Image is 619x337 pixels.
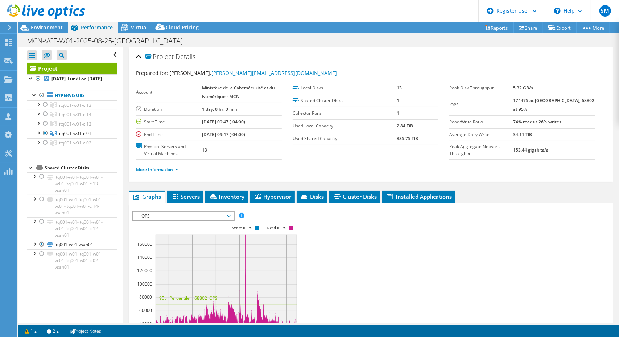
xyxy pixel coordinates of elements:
a: Reports [479,22,514,33]
b: 1 day, 0 hr, 0 min [202,106,237,112]
span: Installed Applications [386,193,452,200]
span: SM [599,5,611,17]
a: [PERSON_NAME][EMAIL_ADDRESS][DOMAIN_NAME] [211,69,337,76]
span: Cloud Pricing [166,24,199,31]
label: Used Shared Capacity [293,135,397,142]
b: 1 [397,110,399,116]
b: 153.44 gigabits/s [513,147,548,153]
span: itq001-w01-cl12 [59,121,91,127]
text: 160000 [137,241,152,247]
a: [DATE]_Lundi on [DATE] [27,74,117,84]
b: 335.75 TiB [397,135,418,142]
span: itq001-w01-cl02 [59,140,91,146]
span: itq001-w01-cl13 [59,102,91,108]
text: 80000 [139,294,152,300]
a: itq001-w01-vsan01 [27,240,117,249]
b: [DATE]_Lundi on [DATE] [51,76,102,82]
text: 100000 [137,281,152,287]
label: Account [136,89,202,96]
b: 13 [202,147,207,153]
h1: MCN-VCF-W01-2025-08-25-[GEOGRAPHIC_DATA] [24,37,194,45]
label: Average Daily Write [449,131,513,138]
b: 13 [397,85,402,91]
svg: \n [554,8,561,14]
label: Peak Disk Throughput [449,84,513,92]
a: itq001-w01-itq001-w01-vc01-itq001-w01-cl13-vsan01 [27,172,117,195]
span: Hypervisor [253,193,291,200]
a: Export [543,22,577,33]
a: 1 [20,327,42,336]
a: itq001-w01-cl13 [27,100,117,110]
b: Ministère de la Cybersécurité et du Numérique - MCN [202,85,275,100]
label: Used Local Capacity [293,122,397,130]
text: Write IOPS [232,226,252,231]
span: Performance [81,24,113,31]
b: [DATE] 09:47 (-04:00) [202,119,245,125]
b: 5.32 GB/s [513,85,533,91]
a: More Information [136,167,178,173]
text: 60000 [139,307,152,313]
a: itq001-w01-cl14 [27,110,117,119]
span: Virtual [131,24,148,31]
span: Cluster Disks [333,193,377,200]
div: Shared Cluster Disks [45,164,117,172]
b: 74% reads / 26% writes [513,119,561,125]
span: IOPS [137,212,230,220]
a: Share [513,22,543,33]
span: Servers [171,193,200,200]
label: Collector Runs [293,110,397,117]
label: Read/Write Ratio [449,118,513,126]
span: Disks [300,193,324,200]
a: itq001-w01-itq001-w01-vc01-itq001-w01-cl12-vsan01 [27,217,117,240]
span: Details [176,52,195,61]
a: itq001-w01-cl02 [27,138,117,148]
a: itq001-w01-itq001-w01-vc01-itq001-w01-cl14-vsan01 [27,195,117,217]
b: 34.11 TiB [513,131,532,138]
label: Start Time [136,118,202,126]
label: Shared Cluster Disks [293,97,397,104]
a: itq001-w01-itq001-w01-vc01-itq001-w01-cl02-vsan01 [27,249,117,272]
text: Read IOPS [267,226,286,231]
a: itq001-w01-cl12 [27,119,117,129]
a: More [576,22,610,33]
text: 40000 [139,321,152,327]
label: Physical Servers and Virtual Machines [136,143,202,157]
text: 120000 [137,268,152,274]
b: 2.84 TiB [397,123,413,129]
a: Project Notes [64,327,106,336]
a: 2 [42,327,64,336]
b: 174475 at [GEOGRAPHIC_DATA], 68802 at 95% [513,97,594,112]
b: 1 [397,97,399,104]
span: [PERSON_NAME], [169,69,337,76]
b: [DATE] 09:47 (-04:00) [202,131,245,138]
span: itq001-w01-cl14 [59,111,91,118]
text: 140000 [137,254,152,260]
span: Graphs [132,193,161,200]
label: IOPS [449,101,513,109]
span: Project [145,53,174,60]
label: Prepared for: [136,69,168,76]
a: Hypervisors [27,91,117,100]
span: Environment [31,24,63,31]
label: End Time [136,131,202,138]
label: Peak Aggregate Network Throughput [449,143,513,157]
text: 95th Percentile = 68802 IOPS [159,295,218,301]
span: Inventory [209,193,244,200]
a: itq001-w01-cl01 [27,129,117,138]
label: Duration [136,106,202,113]
label: Local Disks [293,84,397,92]
span: itq001-w01-cl01 [59,130,91,136]
a: Project [27,63,117,74]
